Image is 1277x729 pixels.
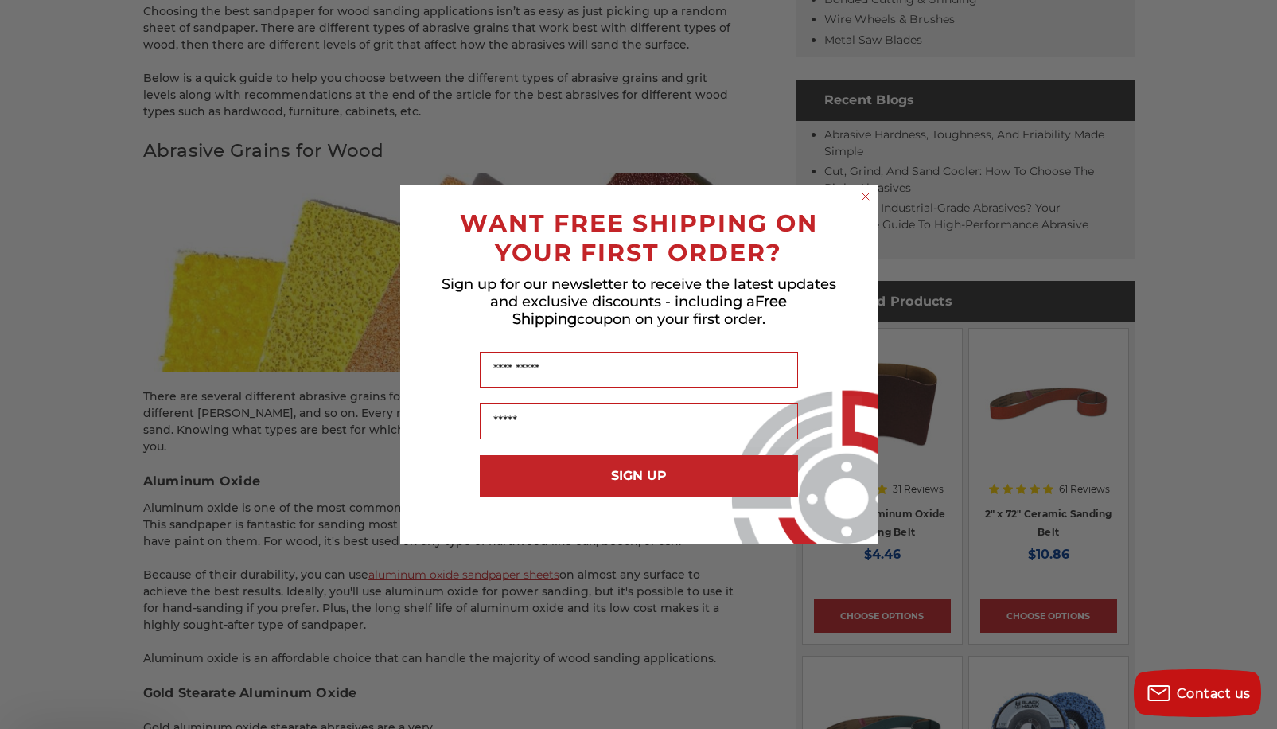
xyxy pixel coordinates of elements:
[460,209,818,267] span: WANT FREE SHIPPING ON YOUR FIRST ORDER?
[858,189,874,205] button: Close dialog
[480,455,798,497] button: SIGN UP
[1134,669,1261,717] button: Contact us
[480,403,798,439] input: Email
[442,275,836,328] span: Sign up for our newsletter to receive the latest updates and exclusive discounts - including a co...
[1177,686,1251,701] span: Contact us
[512,293,788,328] span: Free Shipping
